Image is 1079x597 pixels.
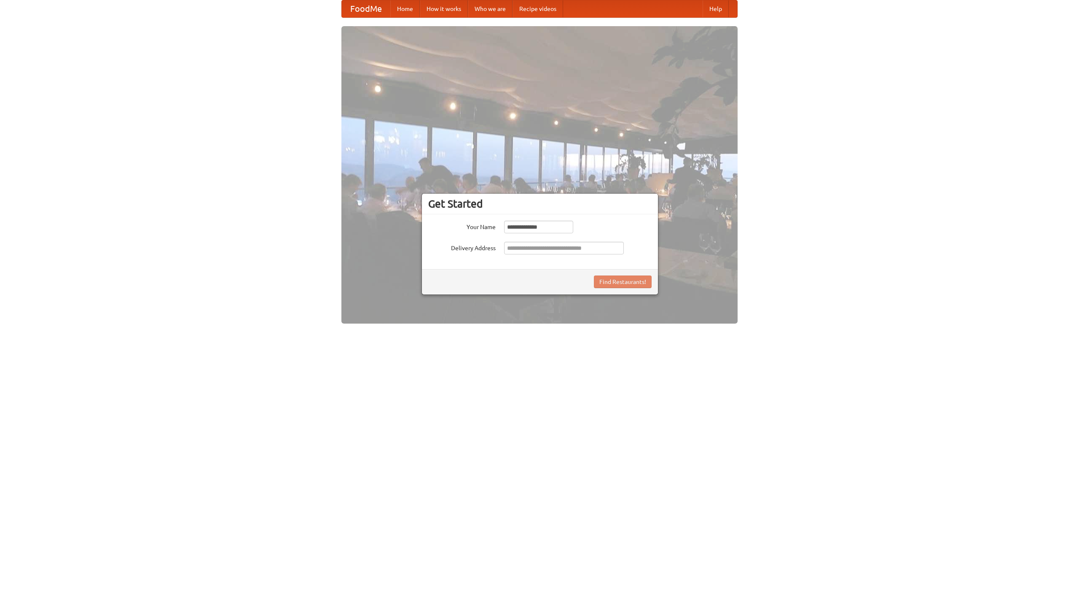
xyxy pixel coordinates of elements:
a: Who we are [468,0,513,17]
a: FoodMe [342,0,390,17]
a: Help [703,0,729,17]
h3: Get Started [428,197,652,210]
a: Home [390,0,420,17]
label: Your Name [428,221,496,231]
label: Delivery Address [428,242,496,252]
button: Find Restaurants! [594,276,652,288]
a: How it works [420,0,468,17]
a: Recipe videos [513,0,563,17]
